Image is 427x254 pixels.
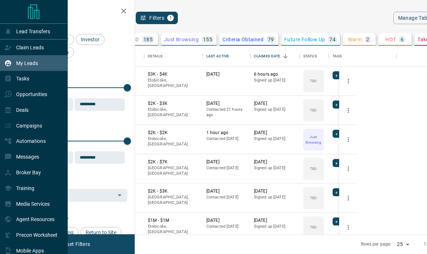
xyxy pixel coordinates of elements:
div: Details [144,46,203,67]
div: Name [93,46,144,67]
div: Last Active [203,46,250,67]
span: + [335,218,338,225]
div: + [333,159,340,167]
p: $2K - $3K [148,101,199,107]
p: Rows per page: [361,241,392,247]
p: $2K - $7K [148,159,199,165]
div: Claimed Date [250,46,300,67]
div: Details [148,46,162,67]
p: Criteria Obtained [222,37,263,42]
span: + [335,72,338,79]
p: Contacted [DATE] [206,136,247,142]
p: Etobicoke, [GEOGRAPHIC_DATA] [148,77,199,89]
span: Return to Site [83,230,119,235]
p: [DATE] [254,159,296,165]
p: [DATE] [254,130,296,136]
p: $3K - $4K [148,71,199,77]
p: Just Browsing [164,37,199,42]
button: more [343,193,354,204]
p: Signed up [DATE] [254,107,296,113]
button: Open [115,190,125,200]
button: Reset Filters [56,238,95,250]
div: + [333,217,340,225]
p: Contacted [DATE] [206,194,247,200]
div: + [333,188,340,196]
p: Etobicoke, [GEOGRAPHIC_DATA] [148,136,199,147]
button: Filters1 [136,12,178,24]
p: Contacted 21 hours ago [206,107,247,118]
p: 74 [329,37,336,42]
p: 6 hours ago [254,71,296,77]
div: Tags [333,46,342,67]
p: Signed up [DATE] [254,77,296,83]
p: Just Browsing [304,134,323,145]
p: Signed up [DATE] [254,194,296,200]
p: 1 hour ago [206,130,247,136]
p: Future Follow Up [284,37,325,42]
div: 25 [394,239,412,250]
p: [DATE] [206,217,247,224]
p: TBD [310,78,317,84]
span: + [335,159,338,167]
p: [DATE] [206,101,247,107]
p: Signed up [DATE] [254,224,296,230]
button: more [343,163,354,174]
p: [DATE] [206,159,247,165]
p: Signed up [DATE] [254,136,296,142]
button: Sort [280,51,291,61]
p: Etobicoke, [GEOGRAPHIC_DATA] [148,224,199,235]
span: 1 [168,15,173,20]
p: [DATE] [206,71,247,77]
p: [DATE] [254,217,296,224]
p: 2 [366,37,369,42]
div: Investor [76,34,105,45]
p: Etobicoke, [GEOGRAPHIC_DATA] [148,107,199,118]
h2: Filters [23,7,127,16]
div: Status [303,46,317,67]
p: [GEOGRAPHIC_DATA], [GEOGRAPHIC_DATA] [148,165,199,177]
p: TBD [310,166,317,171]
button: more [343,134,354,145]
div: Claimed Date [254,46,281,67]
p: [DATE] [254,188,296,194]
p: TBD [310,224,317,230]
div: Tags [329,46,397,67]
div: + [333,101,340,109]
p: $1M - $1M [148,217,199,224]
p: 185 [143,37,153,42]
p: HOT [385,37,396,42]
span: + [335,189,338,196]
p: Contacted [DATE] [206,224,247,230]
span: + [335,101,338,108]
p: Warm [348,37,362,42]
p: 79 [268,37,274,42]
button: more [343,105,354,116]
button: more [343,222,354,233]
p: 6 [401,37,404,42]
div: + [333,71,340,79]
span: + [335,130,338,137]
p: [DATE] [254,101,296,107]
p: [GEOGRAPHIC_DATA], [GEOGRAPHIC_DATA] [148,194,199,206]
div: Return to Site [80,227,121,238]
div: Status [300,46,329,67]
p: 155 [203,37,212,42]
p: $2K - $3K [148,188,199,194]
button: more [343,76,354,87]
span: Investor [78,37,102,42]
p: $2K - $2K [148,130,199,136]
div: Last Active [206,46,229,67]
p: [DATE] [206,188,247,194]
p: TBD [310,107,317,113]
p: TBD [310,195,317,201]
p: Signed up [DATE] [254,165,296,171]
div: + [333,130,340,138]
p: Contacted [DATE] [206,165,247,171]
